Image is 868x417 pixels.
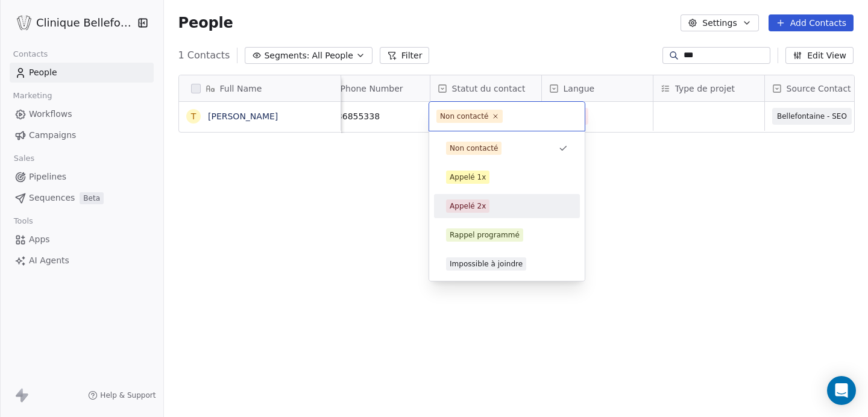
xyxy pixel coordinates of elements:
div: Appelé 1x [450,172,486,183]
div: Rappel programmé [450,230,520,240]
div: Non contacté [450,143,498,154]
div: Non contacté [440,111,488,122]
div: Suggestions [434,136,580,276]
div: Impossible à joindre [450,259,523,269]
div: Appelé 2x [450,201,486,212]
